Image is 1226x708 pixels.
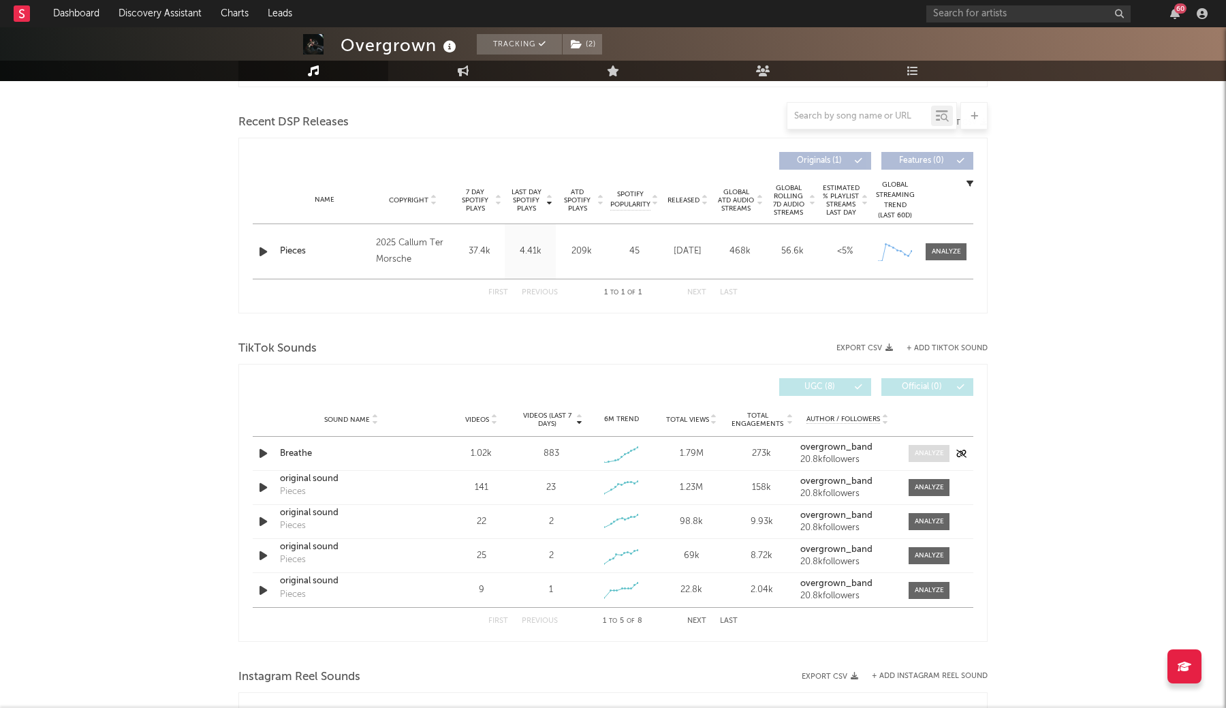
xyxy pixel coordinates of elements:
div: 23 [546,481,556,495]
span: Videos (last 7 days) [520,412,575,428]
div: Pieces [280,485,306,499]
span: Official ( 0 ) [890,383,953,391]
span: Author / Followers [806,415,880,424]
div: Pieces [280,553,306,567]
div: Overgrown [341,34,460,57]
div: 22 [450,515,513,529]
button: Tracking [477,34,562,55]
button: Previous [522,289,558,296]
div: 2 [549,549,554,563]
div: 1.79M [660,447,723,461]
span: TikTok Sounds [238,341,317,357]
a: original sound [280,540,422,554]
button: Last [720,289,738,296]
div: 1 1 1 [585,285,660,301]
button: (2) [563,34,602,55]
span: Copyright [389,196,428,204]
div: 8.72k [730,549,793,563]
div: 2025 Callum Ter Morsche [376,235,450,268]
div: 6M Trend [590,414,653,425]
a: original sound [280,472,422,486]
span: Features ( 0 ) [890,157,953,165]
span: Spotify Popularity [610,189,650,210]
span: Global ATD Audio Streams [717,188,755,213]
span: Videos [465,416,489,424]
strong: overgrown_band [800,579,873,588]
strong: overgrown_band [800,477,873,486]
span: Sound Name [324,416,370,424]
span: of [627,290,635,296]
div: 209k [559,245,603,258]
div: 22.8k [660,583,723,597]
a: overgrown_band [800,545,895,555]
div: Pieces [280,519,306,533]
div: 1 [549,583,553,597]
a: Breathe [280,447,422,461]
div: 20.8k followers [800,489,895,499]
div: 2.04k [730,583,793,597]
div: 1 5 8 [585,613,660,630]
div: 37.4k [457,245,501,258]
span: to [609,618,617,624]
span: ATD Spotify Plays [559,188,595,213]
div: 468k [717,245,763,258]
div: 25 [450,549,513,563]
div: 1.02k [450,447,513,461]
button: UGC(8) [779,378,871,396]
span: Total Engagements [730,412,785,428]
div: 158k [730,481,793,495]
div: 9.93k [730,515,793,529]
button: + Add Instagram Reel Sound [872,673,988,680]
div: 98.8k [660,515,723,529]
a: overgrown_band [800,511,895,521]
span: 7 Day Spotify Plays [457,188,493,213]
a: overgrown_band [800,477,895,487]
div: 883 [544,447,559,461]
a: overgrown_band [800,579,895,589]
div: 60 [1174,3,1186,14]
a: Pieces [280,245,369,258]
a: original sound [280,506,422,520]
button: Export CSV [836,344,893,352]
div: 273k [730,447,793,461]
button: First [488,617,508,625]
button: + Add TikTok Sound [893,345,988,352]
button: Official(0) [881,378,973,396]
div: [DATE] [665,245,710,258]
span: Last Day Spotify Plays [508,188,544,213]
div: 20.8k followers [800,455,895,465]
div: 20.8k followers [800,523,895,533]
button: Features(0) [881,152,973,170]
div: 20.8k followers [800,557,895,567]
div: 20.8k followers [800,591,895,601]
div: 45 [610,245,658,258]
a: original sound [280,574,422,588]
div: 56.6k [770,245,815,258]
input: Search by song name or URL [787,111,931,122]
button: Next [687,617,706,625]
strong: overgrown_band [800,443,873,452]
div: Pieces [280,588,306,602]
span: Released [667,196,700,204]
div: <5% [822,245,868,258]
button: Next [687,289,706,296]
span: Global Rolling 7D Audio Streams [770,184,807,217]
div: Name [280,195,369,205]
strong: overgrown_band [800,545,873,554]
span: to [610,290,618,296]
button: First [488,289,508,296]
input: Search for artists [926,5,1131,22]
span: UGC ( 8 ) [788,383,851,391]
button: Last [720,617,738,625]
strong: overgrown_band [800,511,873,520]
div: 69k [660,549,723,563]
div: 141 [450,481,513,495]
span: Instagram Reel Sounds [238,669,360,686]
span: Total Views [666,416,709,424]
